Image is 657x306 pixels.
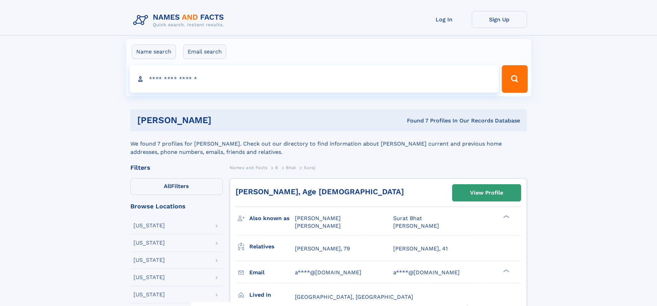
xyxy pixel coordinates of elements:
[393,223,439,229] span: [PERSON_NAME]
[137,116,309,125] h1: [PERSON_NAME]
[130,165,223,171] div: Filters
[183,45,226,59] label: Email search
[309,117,520,125] div: Found 7 Profiles In Our Records Database
[275,165,278,170] span: B
[286,163,296,172] a: Bhat
[130,203,223,209] div: Browse Locations
[275,163,278,172] a: B
[304,165,315,170] span: Suraj
[230,163,268,172] a: Names and Facts
[132,45,176,59] label: Name search
[130,11,230,30] img: Logo Names and Facts
[133,257,165,263] div: [US_STATE]
[249,289,295,301] h3: Lived in
[295,223,341,229] span: [PERSON_NAME]
[249,267,295,278] h3: Email
[502,65,527,93] button: Search Button
[236,187,404,196] a: [PERSON_NAME], Age [DEMOGRAPHIC_DATA]
[164,183,171,189] span: All
[133,240,165,246] div: [US_STATE]
[130,65,499,93] input: search input
[133,292,165,297] div: [US_STATE]
[501,215,510,219] div: ❯
[249,241,295,253] h3: Relatives
[417,11,472,28] a: Log In
[133,275,165,280] div: [US_STATE]
[393,215,422,221] span: Surat Bhat
[295,245,350,253] a: [PERSON_NAME], 79
[286,165,296,170] span: Bhat
[133,223,165,228] div: [US_STATE]
[470,185,503,201] div: View Profile
[130,178,223,195] label: Filters
[295,294,413,300] span: [GEOGRAPHIC_DATA], [GEOGRAPHIC_DATA]
[501,268,510,273] div: ❯
[472,11,527,28] a: Sign Up
[249,213,295,224] h3: Also known as
[452,185,521,201] a: View Profile
[130,131,527,156] div: We found 7 profiles for [PERSON_NAME]. Check out our directory to find information about [PERSON_...
[393,245,448,253] a: [PERSON_NAME], 41
[295,215,341,221] span: [PERSON_NAME]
